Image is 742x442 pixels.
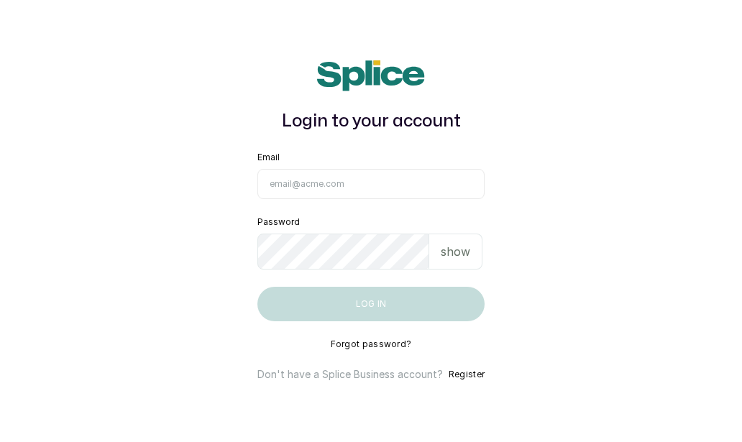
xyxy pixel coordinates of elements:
[449,367,485,382] button: Register
[257,216,300,228] label: Password
[257,287,485,321] button: Log in
[257,109,485,134] h1: Login to your account
[441,243,470,260] p: show
[257,152,280,163] label: Email
[257,169,485,199] input: email@acme.com
[257,367,443,382] p: Don't have a Splice Business account?
[331,339,412,350] button: Forgot password?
